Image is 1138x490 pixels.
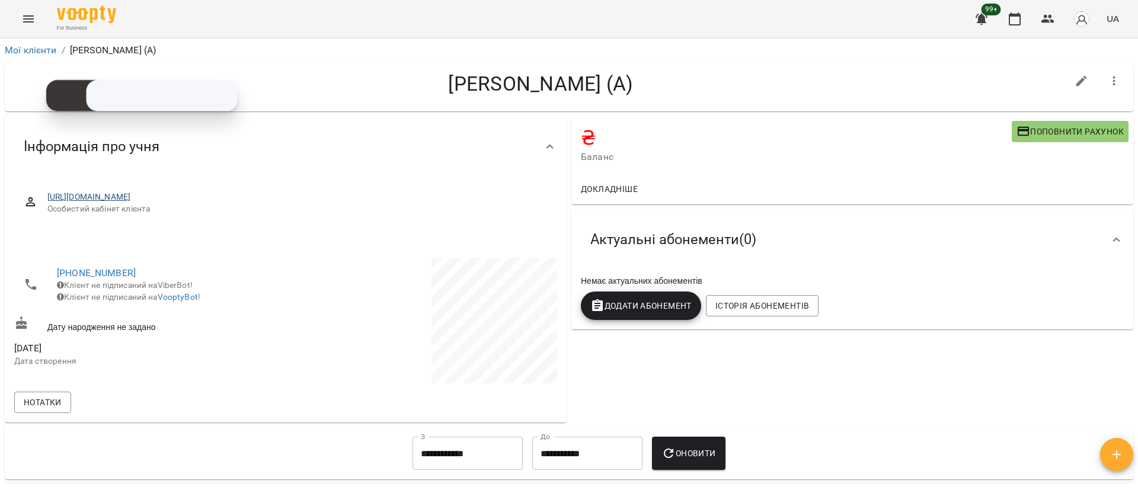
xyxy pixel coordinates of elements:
button: Оновити [652,437,725,470]
button: Додати Абонемент [581,292,701,320]
a: Мої клієнти [5,44,57,56]
span: Докладніше [581,182,638,196]
a: [PHONE_NUMBER] [57,267,136,278]
button: Нотатки [14,392,71,413]
nav: breadcrumb [5,43,1133,57]
span: For Business [57,24,116,32]
span: Клієнт не підписаний на ViberBot! [57,280,193,290]
div: Актуальні абонементи(0) [571,209,1133,270]
span: Нотатки [24,395,62,409]
div: Немає актуальних абонементів [578,273,1126,289]
span: Історія абонементів [715,299,809,313]
img: avatar_s.png [1073,11,1090,27]
span: UA [1107,12,1119,25]
span: Особистий кабінет клієнта [47,203,548,215]
li: / [62,43,65,57]
p: [PERSON_NAME] (А) [70,43,156,57]
div: Інформація про учня [5,116,567,177]
div: Дату народження не задано [12,313,286,335]
button: Поповнити рахунок [1012,121,1129,142]
span: Актуальні абонементи ( 0 ) [590,230,756,249]
span: 99+ [982,4,1001,15]
h4: [PERSON_NAME] (А) [14,72,1067,96]
span: Клієнт не підписаний на ! [57,292,200,302]
h4: ₴ [581,126,1012,150]
button: Menu [14,5,43,33]
span: Поповнити рахунок [1016,124,1124,139]
a: [URL][DOMAIN_NAME] [47,192,131,201]
span: [DATE] [14,341,283,356]
p: Дата створення [14,356,283,367]
span: Оновити [661,446,715,460]
a: VooptyBot [158,292,198,302]
span: Баланс [581,150,1012,164]
img: Voopty Logo [57,6,116,23]
button: UA [1102,8,1124,30]
button: Історія абонементів [706,295,819,316]
span: Додати Абонемент [590,299,692,313]
span: Інформація про учня [24,137,159,156]
button: Докладніше [576,178,642,200]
